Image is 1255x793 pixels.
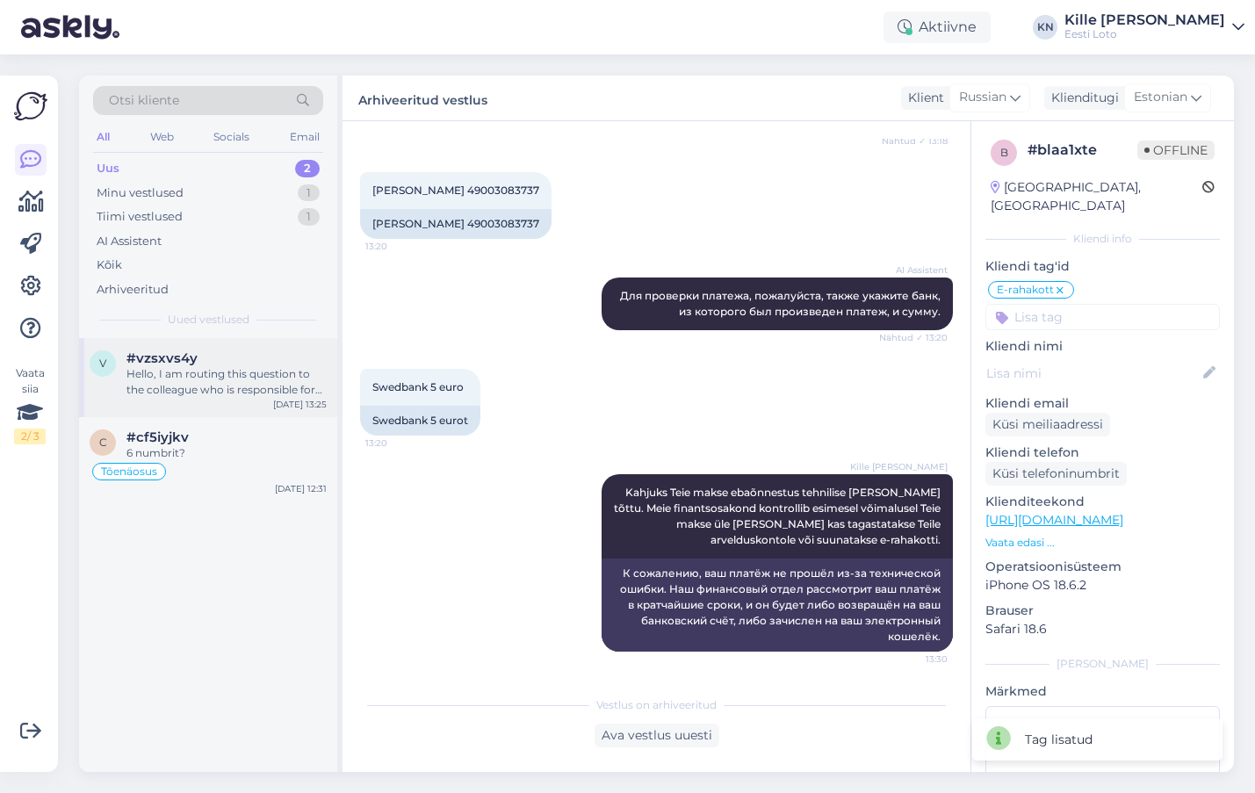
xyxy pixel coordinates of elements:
[985,413,1110,436] div: Küsi meiliaadressi
[985,656,1220,672] div: [PERSON_NAME]
[991,178,1202,215] div: [GEOGRAPHIC_DATA], [GEOGRAPHIC_DATA]
[93,126,113,148] div: All
[985,620,1220,638] p: Safari 18.6
[985,512,1123,528] a: [URL][DOMAIN_NAME]
[99,357,106,370] span: v
[298,184,320,202] div: 1
[168,312,249,328] span: Uued vestlused
[126,445,327,461] div: 6 numbrit?
[273,398,327,411] div: [DATE] 13:25
[879,331,948,344] span: Nähtud ✓ 13:20
[985,493,1220,511] p: Klienditeekond
[595,724,719,747] div: Ava vestlus uuesti
[596,697,717,713] span: Vestlus on arhiveeritud
[1064,27,1225,41] div: Eesti Loto
[286,126,323,148] div: Email
[372,380,464,393] span: Swedbank 5 euro
[901,89,944,107] div: Klient
[620,289,943,318] span: Для проверки платежа, пожалуйста, также укажите банк, из которого был произведен платеж, и сумму.
[882,134,948,148] span: Nähtud ✓ 13:18
[358,86,487,110] label: Arhiveeritud vestlus
[1000,146,1008,159] span: b
[614,486,943,546] span: Kahjuks Teie makse ebaõnnestus tehnilise [PERSON_NAME] tõttu. Meie finantsosakond kontrollib esim...
[985,462,1127,486] div: Küsi telefoninumbrit
[360,406,480,436] div: Swedbank 5 eurot
[360,209,552,239] div: [PERSON_NAME] 49003083737
[985,231,1220,247] div: Kliendi info
[1064,13,1244,41] a: Kille [PERSON_NAME]Eesti Loto
[365,240,431,253] span: 13:20
[882,652,948,666] span: 13:30
[372,184,539,197] span: [PERSON_NAME] 49003083737
[101,466,157,477] span: Tõenäosus
[147,126,177,148] div: Web
[985,257,1220,276] p: Kliendi tag'id
[14,365,46,444] div: Vaata siia
[1033,15,1057,40] div: KN
[985,682,1220,701] p: Märkmed
[985,443,1220,462] p: Kliendi telefon
[298,208,320,226] div: 1
[882,263,948,277] span: AI Assistent
[97,160,119,177] div: Uus
[1134,88,1187,107] span: Estonian
[884,11,991,43] div: Aktiivne
[850,460,948,473] span: Kille [PERSON_NAME]
[1028,140,1137,161] div: # blaa1xte
[210,126,253,148] div: Socials
[99,436,107,449] span: c
[997,285,1054,295] span: E-rahakott
[275,482,327,495] div: [DATE] 12:31
[985,394,1220,413] p: Kliendi email
[97,281,169,299] div: Arhiveeritud
[602,559,953,652] div: К сожалению, ваш платёж не прошёл из-за технической ошибки. Наш финансовый отдел рассмотрит ваш п...
[986,364,1200,383] input: Lisa nimi
[295,160,320,177] div: 2
[1064,13,1225,27] div: Kille [PERSON_NAME]
[97,233,162,250] div: AI Assistent
[1044,89,1119,107] div: Klienditugi
[1025,731,1093,749] div: Tag lisatud
[97,256,122,274] div: Kõik
[985,304,1220,330] input: Lisa tag
[985,337,1220,356] p: Kliendi nimi
[126,350,198,366] span: #vzsxvs4y
[14,429,46,444] div: 2 / 3
[365,436,431,450] span: 13:20
[97,184,184,202] div: Minu vestlused
[959,88,1006,107] span: Russian
[985,535,1220,551] p: Vaata edasi ...
[126,429,189,445] span: #cf5iyjkv
[109,91,179,110] span: Otsi kliente
[126,366,327,398] div: Hello, I am routing this question to the colleague who is responsible for this topic. The reply m...
[985,558,1220,576] p: Operatsioonisüsteem
[985,602,1220,620] p: Brauser
[985,576,1220,595] p: iPhone OS 18.6.2
[97,208,183,226] div: Tiimi vestlused
[14,90,47,123] img: Askly Logo
[1137,141,1215,160] span: Offline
